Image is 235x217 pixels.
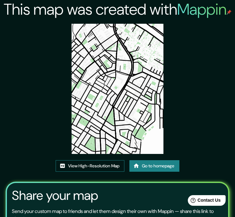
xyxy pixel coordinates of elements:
[56,160,124,172] a: View High-Resolution Map
[72,24,164,154] img: created-map
[129,160,179,172] a: Go to homepage
[227,10,232,15] img: mappin-pin
[179,193,228,210] iframe: Help widget launcher
[12,188,98,203] h3: Share your map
